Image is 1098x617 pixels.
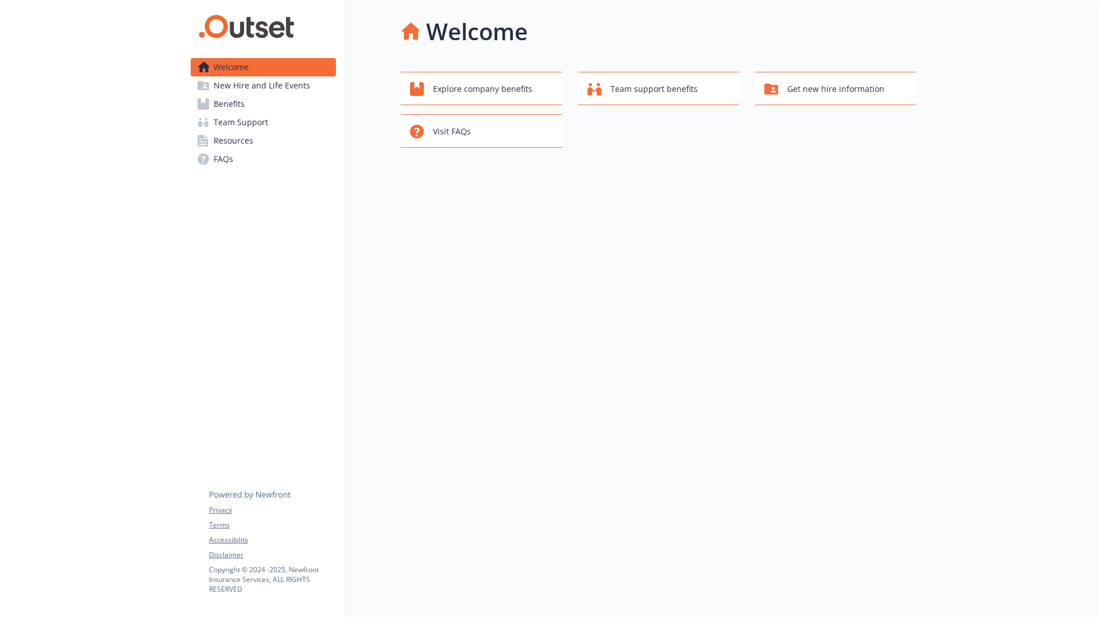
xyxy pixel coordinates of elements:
[578,72,740,105] button: Team support benefits
[209,520,335,530] a: Terms
[214,113,268,132] span: Team Support
[191,132,336,150] a: Resources
[209,565,335,594] p: Copyright © 2024 - 2025 , Newfront Insurance Services, ALL RIGHTS RESERVED
[787,78,884,100] span: Get new hire information
[191,76,336,95] a: New Hire and Life Events
[610,78,698,100] span: Team support benefits
[191,113,336,132] a: Team Support
[214,132,253,150] span: Resources
[214,76,310,95] span: New Hire and Life Events
[214,95,245,113] span: Benefits
[209,505,335,515] a: Privacy
[433,78,532,100] span: Explore company benefits
[209,535,335,545] a: Accessibility
[755,72,917,105] button: Get new hire information
[209,550,335,560] a: Disclaimer
[426,14,528,49] h1: Welcome
[191,150,336,168] a: FAQs
[401,72,562,105] button: Explore company benefits
[191,95,336,113] a: Benefits
[214,150,233,168] span: FAQs
[191,58,336,76] a: Welcome
[401,114,562,148] button: Visit FAQs
[433,121,471,142] span: Visit FAQs
[214,58,249,76] span: Welcome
